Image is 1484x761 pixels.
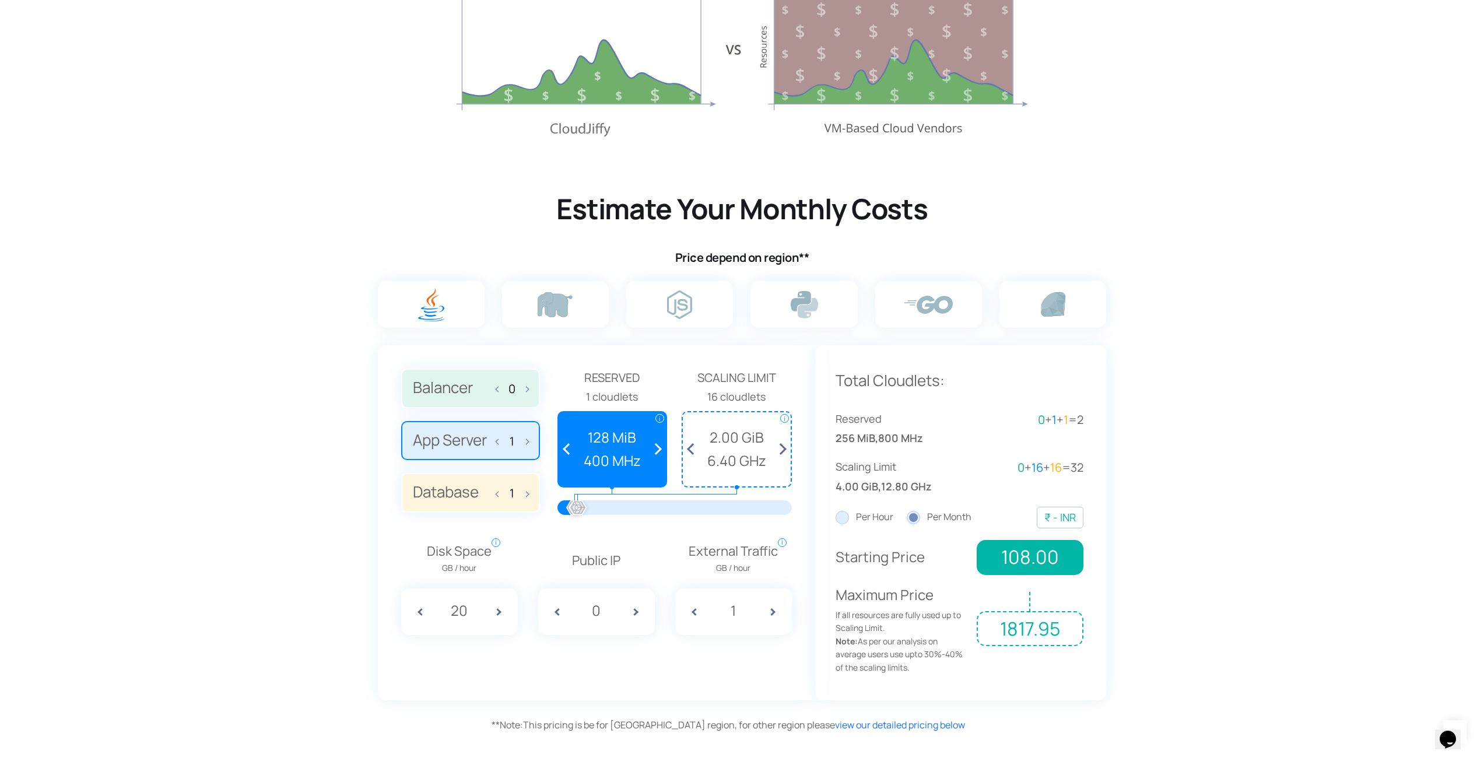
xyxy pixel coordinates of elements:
[835,718,965,731] a: view our detailed pricing below
[689,450,785,472] span: 6.40 GHz
[836,636,858,647] strong: Note:
[492,718,523,731] span: Note:
[836,411,960,427] span: Reserved
[418,288,444,321] img: java
[836,458,960,475] span: Scaling Limit
[689,541,778,575] span: External Traffic
[492,718,1110,733] div: This pricing is be for [GEOGRAPHIC_DATA] region, for other region please
[1077,412,1083,427] span: 2
[375,250,1110,265] h4: Price depend on region**
[1052,412,1057,427] span: 1
[689,562,778,574] span: GB / hour
[836,584,969,674] p: Maximum Price
[836,458,960,495] div: ,
[878,430,923,447] span: 800 MHz
[503,486,521,500] input: Database
[427,541,492,575] span: Disk Space
[791,291,818,318] img: python
[1032,460,1043,475] span: 16
[836,478,878,495] span: 4.00 GiB
[667,290,692,319] img: node
[907,510,971,525] label: Per Month
[836,411,960,447] div: ,
[881,478,932,495] span: 12.80 GHz
[836,546,969,568] p: Starting Price
[492,538,500,547] span: i
[836,430,875,447] span: 256 MiB
[401,369,540,408] label: Balancer
[401,421,540,461] label: App Server
[778,538,787,547] span: i
[564,426,661,448] span: 128 MiB
[689,426,785,448] span: 2.00 GiB
[1044,509,1076,526] div: ₹ - INR
[427,562,492,574] span: GB / hour
[1050,460,1062,475] span: 16
[836,510,893,525] label: Per Hour
[1071,460,1083,475] span: 32
[959,458,1083,477] div: + + =
[977,540,1083,575] span: 108.00
[836,609,969,674] span: If all resources are fully used up to Scaling Limit. As per our analysis on average users use upt...
[904,296,953,314] img: go
[1435,714,1472,749] iframe: chat widget
[655,414,664,423] span: i
[557,369,668,387] span: Reserved
[1018,460,1025,475] span: 0
[503,434,521,448] input: App Server
[503,382,521,395] input: Balancer
[1064,412,1068,427] span: 1
[1038,412,1045,427] span: 0
[959,411,1083,429] div: + + =
[557,388,668,405] div: 1 cloudlets
[836,369,1083,393] p: Total Cloudlets:
[401,473,540,513] label: Database
[564,450,661,472] span: 400 MHz
[538,292,573,317] img: php
[682,388,792,405] div: 16 cloudlets
[538,550,655,571] p: Public IP
[780,414,789,423] span: i
[375,191,1110,227] h2: Estimate Your Monthly Costs
[682,369,792,387] span: Scaling Limit
[977,611,1083,646] span: 1817.95
[1041,292,1065,317] img: ruby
